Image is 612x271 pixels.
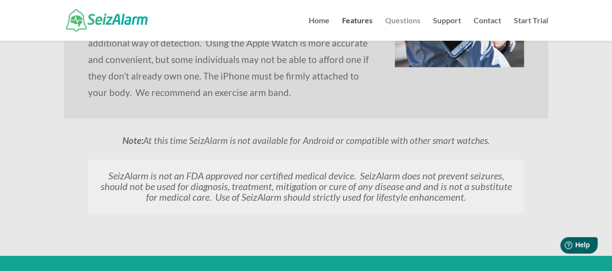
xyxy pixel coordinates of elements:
[385,17,420,41] a: Questions
[88,1,371,101] p: Don’t own an Apple Watch? No problem! SeizAlarm also . No other service offers this additional wa...
[309,17,329,41] a: Home
[342,17,373,41] a: Features
[122,135,143,146] strong: Note:
[101,170,512,203] em: SeizAlarm is not an FDA approved nor certified medical device. SeizAlarm does not prevent seizure...
[514,17,548,41] a: Start Trial
[433,17,461,41] a: Support
[526,233,601,260] iframe: Help widget launcher
[66,9,148,31] img: SeizAlarm
[122,135,490,146] em: At this time SeizAlarm is not available for Android or compatible with other smart watches.
[474,17,501,41] a: Contact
